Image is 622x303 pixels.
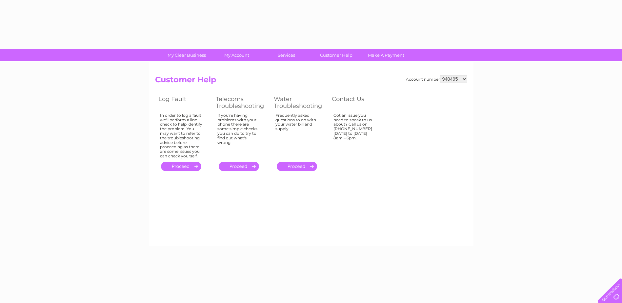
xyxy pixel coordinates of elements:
div: If you're having problems with your phone there are some simple checks you can do to try to find ... [217,113,261,156]
div: In order to log a fault we'll perform a line check to help identify the problem. You may want to ... [160,113,203,158]
a: Make A Payment [359,49,413,61]
div: Frequently asked questions to do with your water bill and supply. [275,113,319,156]
a: . [219,162,259,171]
th: Log Fault [155,94,212,111]
a: . [277,162,317,171]
a: . [161,162,201,171]
div: Account number [406,75,467,83]
a: Customer Help [309,49,363,61]
a: Services [259,49,313,61]
h2: Customer Help [155,75,467,88]
th: Water Troubleshooting [271,94,329,111]
a: My Account [210,49,264,61]
th: Contact Us [329,94,386,111]
a: My Clear Business [160,49,214,61]
th: Telecoms Troubleshooting [212,94,271,111]
div: Got an issue you need to speak to us about? Call us on [PHONE_NUMBER] [DATE] to [DATE] 8am – 6pm. [333,113,376,156]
